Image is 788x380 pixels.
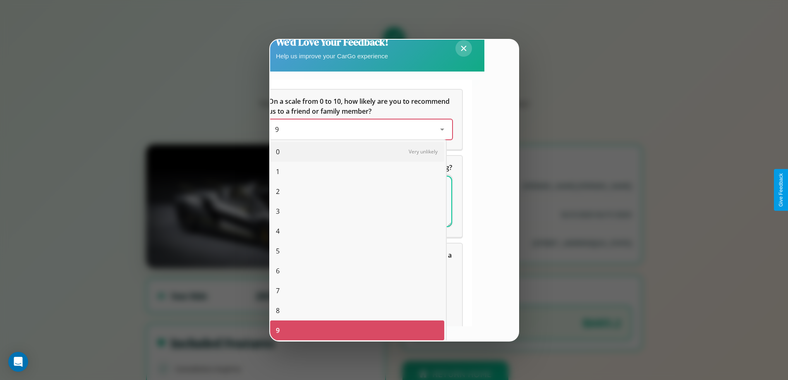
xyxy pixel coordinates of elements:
div: On a scale from 0 to 10, how likely are you to recommend us to a friend or family member? [259,90,462,149]
div: 10 [270,340,444,360]
div: 6 [270,261,444,281]
span: 6 [276,266,280,276]
div: 3 [270,201,444,221]
span: 7 [276,286,280,296]
div: On a scale from 0 to 10, how likely are you to recommend us to a friend or family member? [268,119,452,139]
span: Which of the following features do you value the most in a vehicle? [268,251,453,270]
div: 0 [270,142,444,162]
span: 9 [276,325,280,335]
span: Very unlikely [409,148,438,155]
div: 1 [270,162,444,182]
p: Help us improve your CarGo experience [276,50,388,62]
div: Give Feedback [778,173,784,207]
span: 3 [276,206,280,216]
span: 4 [276,226,280,236]
div: 9 [270,320,444,340]
div: 8 [270,301,444,320]
span: 8 [276,306,280,315]
span: What can we do to make your experience more satisfying? [268,163,452,172]
span: On a scale from 0 to 10, how likely are you to recommend us to a friend or family member? [268,97,451,116]
span: 9 [275,125,279,134]
div: 4 [270,221,444,241]
div: 7 [270,281,444,301]
div: Open Intercom Messenger [8,352,28,372]
div: 5 [270,241,444,261]
h2: We'd Love Your Feedback! [276,35,388,49]
span: 2 [276,186,280,196]
h5: On a scale from 0 to 10, how likely are you to recommend us to a friend or family member? [268,96,452,116]
span: 1 [276,167,280,177]
div: 2 [270,182,444,201]
span: 5 [276,246,280,256]
span: 0 [276,147,280,157]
